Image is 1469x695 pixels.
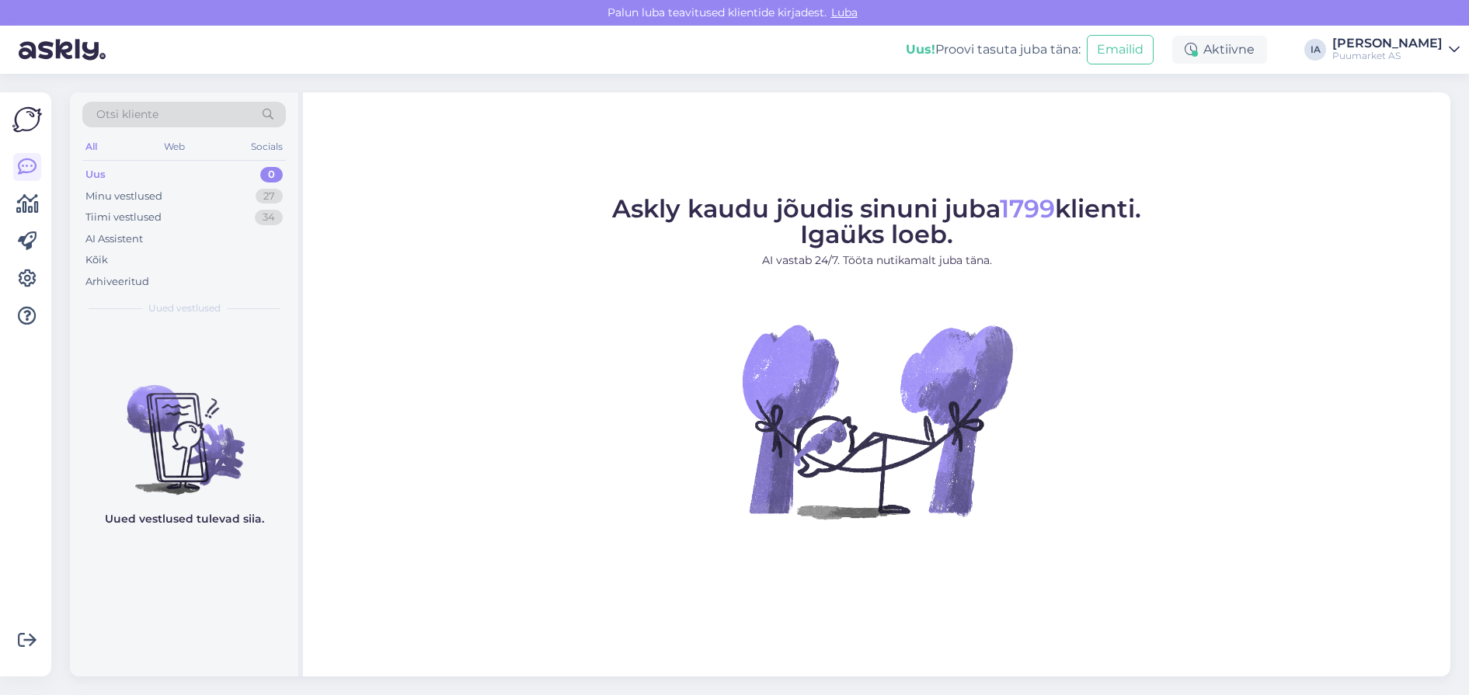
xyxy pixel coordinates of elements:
[1172,36,1267,64] div: Aktiivne
[1000,193,1055,224] span: 1799
[256,189,283,204] div: 27
[161,137,188,157] div: Web
[85,274,149,290] div: Arhiveeritud
[612,252,1141,269] p: AI vastab 24/7. Tööta nutikamalt juba täna.
[85,210,162,225] div: Tiimi vestlused
[1087,35,1154,64] button: Emailid
[12,105,42,134] img: Askly Logo
[737,281,1017,561] img: No Chat active
[70,357,298,497] img: No chats
[96,106,158,123] span: Otsi kliente
[906,42,935,57] b: Uus!
[82,137,100,157] div: All
[1332,37,1443,50] div: [PERSON_NAME]
[85,252,108,268] div: Kõik
[248,137,286,157] div: Socials
[1332,50,1443,62] div: Puumarket AS
[1304,39,1326,61] div: IA
[260,167,283,182] div: 0
[827,5,862,19] span: Luba
[906,40,1081,59] div: Proovi tasuta juba täna:
[612,193,1141,249] span: Askly kaudu jõudis sinuni juba klienti. Igaüks loeb.
[85,189,162,204] div: Minu vestlused
[105,511,264,527] p: Uued vestlused tulevad siia.
[1332,37,1460,62] a: [PERSON_NAME]Puumarket AS
[85,167,106,182] div: Uus
[255,210,283,225] div: 34
[85,231,143,247] div: AI Assistent
[148,301,221,315] span: Uued vestlused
